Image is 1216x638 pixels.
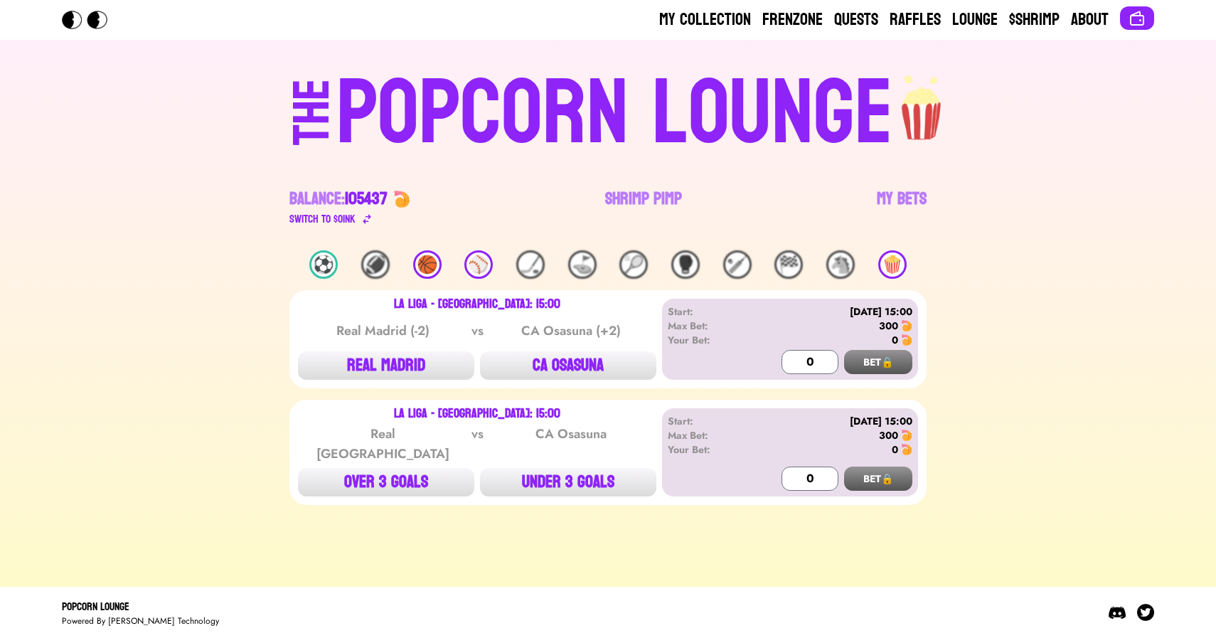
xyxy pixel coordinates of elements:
div: Start: [668,304,750,319]
div: ⚾️ [464,250,493,279]
button: UNDER 3 GOALS [480,468,656,496]
div: [DATE] 15:00 [750,304,912,319]
a: THEPOPCORN LOUNGEpopcorn [170,63,1046,159]
a: About [1071,9,1109,31]
img: Twitter [1137,604,1154,621]
img: popcorn [893,63,951,142]
div: THE [287,79,338,174]
button: OVER 3 GOALS [298,468,474,496]
img: 🍤 [393,191,410,208]
img: 🍤 [901,430,912,441]
div: Powered By [PERSON_NAME] Technology [62,615,219,627]
div: 300 [879,428,898,442]
img: 🍤 [901,444,912,455]
a: Lounge [952,9,998,31]
img: Popcorn [62,11,119,29]
button: CA OSASUNA [480,351,656,380]
div: 🏀 [413,250,442,279]
div: 🏏 [723,250,752,279]
div: CA Osasuna (+2) [499,321,643,341]
div: 🍿 [878,250,907,279]
div: Switch to $ OINK [289,211,356,228]
a: Quests [834,9,878,31]
div: 0 [892,442,898,457]
img: Connect wallet [1129,10,1146,27]
button: BET🔒 [844,467,912,491]
div: 🏒 [516,250,545,279]
img: 🍤 [901,334,912,346]
button: BET🔒 [844,350,912,374]
div: CA Osasuna [499,424,643,464]
div: POPCORN LOUNGE [336,68,893,159]
div: 🥊 [671,250,700,279]
div: 🐴 [826,250,855,279]
a: $Shrimp [1009,9,1060,31]
img: Discord [1109,604,1126,621]
a: My Bets [877,188,927,228]
div: Real Madrid (-2) [311,321,455,341]
div: Real [GEOGRAPHIC_DATA] [311,424,455,464]
div: [DATE] 15:00 [750,414,912,428]
div: Popcorn Lounge [62,598,219,615]
div: Your Bet: [668,333,750,347]
div: 🏁 [774,250,803,279]
div: La Liga - [GEOGRAPHIC_DATA]: 15:00 [394,408,560,420]
div: Start: [668,414,750,428]
a: Raffles [890,9,941,31]
div: Max Bet: [668,428,750,442]
div: ⚽️ [309,250,338,279]
div: vs [469,424,486,464]
div: 300 [879,319,898,333]
div: 0 [892,333,898,347]
div: Balance: [289,188,388,211]
span: 105437 [345,184,388,214]
a: My Collection [659,9,751,31]
a: Frenzone [762,9,823,31]
button: REAL MADRID [298,351,474,380]
div: ⛳️ [568,250,597,279]
img: 🍤 [901,320,912,331]
div: 🏈 [361,250,390,279]
div: vs [469,321,486,341]
a: Shrimp Pimp [605,188,682,228]
div: 🎾 [619,250,648,279]
div: Your Bet: [668,442,750,457]
div: Max Bet: [668,319,750,333]
div: La Liga - [GEOGRAPHIC_DATA]: 15:00 [394,299,560,310]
